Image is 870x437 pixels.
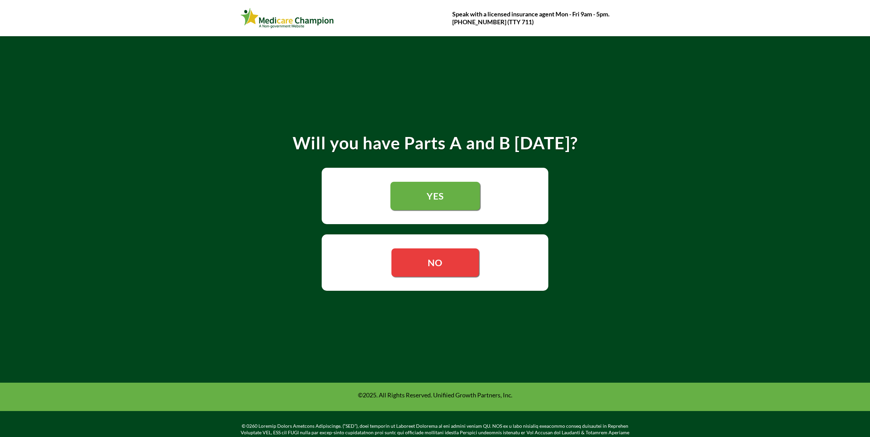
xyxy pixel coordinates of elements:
strong: Will you have Parts A and B [DATE]? [293,133,578,153]
p: ©2025. All Rights Reserved. Unifiied Growth Partners, Inc. [242,391,628,399]
span: YES [427,190,444,202]
span: NO [428,257,443,268]
strong: Speak with a licensed insurance agent Mon - Fri 9am - 5pm. [452,10,610,18]
a: NO [391,248,479,277]
a: YES [390,182,480,210]
img: Webinar [240,6,334,30]
strong: [PHONE_NUMBER] (TTY 711) [452,18,534,26]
